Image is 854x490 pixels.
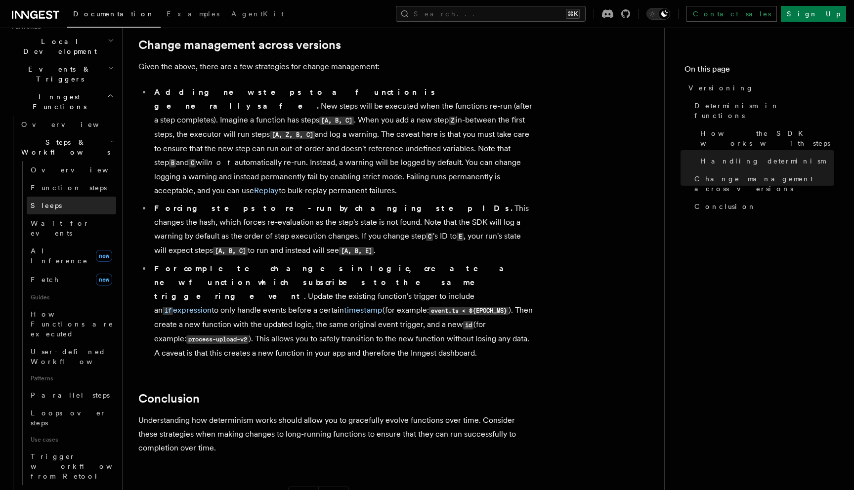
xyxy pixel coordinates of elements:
span: Fetch [31,276,59,284]
a: User-defined Workflows [27,343,116,370]
p: Understanding how determinism works should allow you to gracefully evolve functions over time. Co... [138,413,534,455]
span: Inngest Functions [8,92,107,112]
code: B [169,159,176,167]
strong: Adding new steps to a function is generally safe. [154,87,436,111]
span: Trigger workflows from Retool [31,452,139,480]
code: [A, Z, B, C] [270,131,315,139]
strong: Forcing steps to re-run by changing step IDs. [154,204,514,213]
code: C [426,233,433,241]
a: Determinism in functions [690,97,834,124]
a: Change management across versions [690,170,834,198]
code: [A, B, C] [319,117,354,125]
a: AgentKit [225,3,290,27]
a: Wait for events [27,214,116,242]
code: E [457,233,464,241]
a: Examples [161,3,225,27]
a: timestamp [344,305,383,315]
a: Replay [254,186,279,195]
span: Determinism in functions [694,101,834,121]
code: process-upload-v2 [186,335,249,344]
code: event.ts < ${EPOCH_MS} [429,307,509,315]
a: ifexpression [163,305,212,315]
a: Overview [27,161,116,179]
button: Steps & Workflows [17,133,116,161]
span: Change management across versions [694,174,834,194]
strong: For complete changes in logic, create a new function which subscribes to the same triggering event [154,264,515,301]
li: This changes the hash, which forces re-evaluation as the step's state is not found. Note that the... [151,202,534,258]
span: User-defined Workflows [31,348,120,366]
span: Handling determinism [700,156,825,166]
a: Sign Up [781,6,846,22]
a: How Functions are executed [27,305,116,343]
button: Inngest Functions [8,88,116,116]
span: Versioning [688,83,754,93]
span: AI Inference [31,247,88,265]
code: Z [449,117,456,125]
span: How Functions are executed [31,310,114,338]
a: Fetchnew [27,270,116,289]
code: [A, B, C] [213,247,248,255]
span: Parallel steps [31,391,110,399]
a: Trigger workflows from Retool [27,448,116,485]
a: Documentation [67,3,161,28]
span: Patterns [27,370,116,386]
button: Search...⌘K [396,6,586,22]
code: if [163,307,173,315]
a: Function steps [27,179,116,197]
span: Sleeps [31,202,62,209]
code: [A, B, E] [339,247,374,255]
a: AI Inferencenew [27,242,116,270]
a: Versioning [684,79,834,97]
span: Loops over steps [31,409,106,427]
a: How the SDK works with steps [696,124,834,152]
kbd: ⌘K [566,9,580,19]
p: Given the above, there are a few strategies for change management: [138,60,534,74]
button: Events & Triggers [8,60,116,88]
span: Steps & Workflows [17,137,110,157]
span: Wait for events [31,219,89,237]
span: Overview [31,166,132,174]
h4: On this page [684,63,834,79]
button: Local Development [8,33,116,60]
span: Conclusion [694,202,756,211]
em: not [208,158,235,167]
a: Contact sales [686,6,777,22]
code: id [463,321,473,329]
li: New steps will be executed when the functions re-run (after a step completes). Imagine a function... [151,85,534,198]
span: Guides [27,289,116,305]
a: Change management across versions [138,38,341,52]
span: Use cases [27,432,116,448]
span: Examples [167,10,219,18]
span: AgentKit [231,10,284,18]
code: C [189,159,196,167]
a: Conclusion [138,392,200,406]
a: Parallel steps [27,386,116,404]
span: Documentation [73,10,155,18]
a: Loops over steps [27,404,116,432]
a: Conclusion [690,198,834,215]
span: How the SDK works with steps [700,128,834,148]
span: new [96,274,112,286]
span: Local Development [8,37,108,56]
span: Overview [21,121,123,128]
li: . Update the existing function's trigger to include an to only handle events before a certain (fo... [151,262,534,360]
span: new [96,250,112,262]
a: Handling determinism [696,152,834,170]
span: Function steps [31,184,107,192]
a: Overview [17,116,116,133]
span: Events & Triggers [8,64,108,84]
div: Steps & Workflows [17,161,116,485]
button: Toggle dark mode [646,8,670,20]
a: Sleeps [27,197,116,214]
